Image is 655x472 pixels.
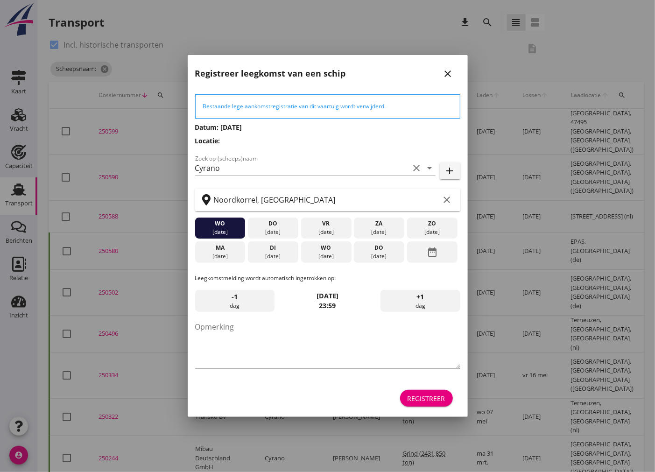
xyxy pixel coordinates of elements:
[197,219,243,228] div: wo
[197,252,243,261] div: [DATE]
[203,102,452,111] div: Bestaande lege aankomstregistratie van dit vaartuig wordt verwijderd.
[195,122,460,132] h3: Datum: [DATE]
[303,244,349,252] div: wo
[303,252,349,261] div: [DATE]
[250,228,296,236] div: [DATE]
[195,319,460,368] textarea: Opmerking
[442,194,453,205] i: clear
[408,394,445,403] div: Registreer
[195,274,460,282] p: Leegkomstmelding wordt automatisch ingetrokken op:
[427,244,438,261] i: date_range
[319,301,336,310] strong: 23:59
[356,219,402,228] div: za
[214,192,440,207] input: Zoek op terminal of plaats
[356,252,402,261] div: [DATE]
[303,219,349,228] div: vr
[232,292,238,302] span: -1
[356,228,402,236] div: [DATE]
[317,291,338,300] strong: [DATE]
[303,228,349,236] div: [DATE]
[443,68,454,79] i: close
[197,244,243,252] div: ma
[195,67,346,80] h2: Registreer leegkomst van een schip
[195,136,460,146] h3: Locatie:
[400,390,453,407] button: Registreer
[444,165,456,176] i: add
[409,228,455,236] div: [DATE]
[250,219,296,228] div: do
[409,219,455,228] div: zo
[416,292,424,302] span: +1
[250,252,296,261] div: [DATE]
[424,162,436,174] i: arrow_drop_down
[380,290,460,312] div: dag
[195,161,409,176] input: Zoek op (scheeps)naam
[411,162,423,174] i: clear
[195,290,275,312] div: dag
[356,244,402,252] div: do
[197,228,243,236] div: [DATE]
[250,244,296,252] div: di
